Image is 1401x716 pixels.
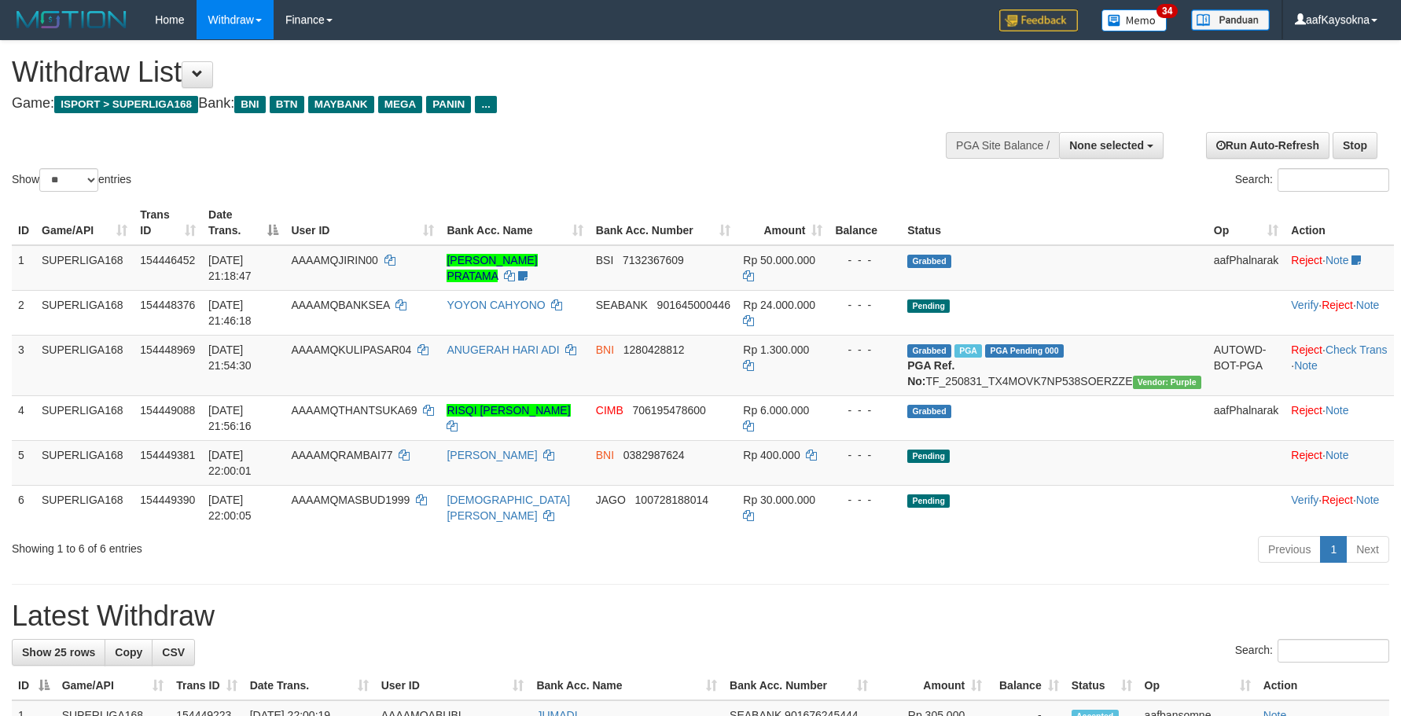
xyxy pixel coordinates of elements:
[988,671,1065,700] th: Balance: activate to sort column ascending
[447,343,559,356] a: ANUGERAH HARI ADI
[596,404,623,417] span: CIMB
[1326,254,1349,266] a: Note
[1285,290,1394,335] td: · ·
[743,299,815,311] span: Rp 24.000.000
[12,57,918,88] h1: Withdraw List
[447,299,545,311] a: YOYON CAHYONO
[291,343,411,356] span: AAAAMQKULIPASAR04
[244,671,375,700] th: Date Trans.: activate to sort column ascending
[475,96,496,113] span: ...
[1257,671,1389,700] th: Action
[743,404,809,417] span: Rp 6.000.000
[12,96,918,112] h4: Game: Bank:
[946,132,1059,159] div: PGA Site Balance /
[1208,335,1285,395] td: AUTOWD-BOT-PGA
[1356,494,1380,506] a: Note
[12,671,56,700] th: ID: activate to sort column descending
[12,168,131,192] label: Show entries
[140,449,195,461] span: 154449381
[1059,132,1164,159] button: None selected
[291,254,377,266] span: AAAAMQJIRIN00
[375,671,531,700] th: User ID: activate to sort column ascending
[426,96,471,113] span: PANIN
[12,245,35,291] td: 1
[170,671,243,700] th: Trans ID: activate to sort column ascending
[208,494,252,522] span: [DATE] 22:00:05
[35,440,134,485] td: SUPERLIGA168
[1346,536,1389,563] a: Next
[1206,132,1329,159] a: Run Auto-Refresh
[632,404,705,417] span: Copy 706195478600 to clipboard
[1322,299,1353,311] a: Reject
[596,254,614,266] span: BSI
[1138,671,1257,700] th: Op: activate to sort column ascending
[208,299,252,327] span: [DATE] 21:46:18
[1191,9,1270,31] img: panduan.png
[152,639,195,666] a: CSV
[208,254,252,282] span: [DATE] 21:18:47
[12,534,572,556] div: Showing 1 to 6 of 6 entries
[291,299,389,311] span: AAAAMQBANKSEA
[835,402,895,418] div: - - -
[657,299,730,311] span: Copy 901645000446 to clipboard
[54,96,198,113] span: ISPORT > SUPERLIGA168
[635,494,708,506] span: Copy 100728188014 to clipboard
[270,96,304,113] span: BTN
[12,440,35,485] td: 5
[907,405,951,418] span: Grabbed
[1291,494,1318,506] a: Verify
[1133,376,1201,389] span: Vendor URL: https://trx4.1velocity.biz
[447,404,570,417] a: RISQI [PERSON_NAME]
[743,343,809,356] span: Rp 1.300.000
[985,344,1064,358] span: PGA Pending
[1326,404,1349,417] a: Note
[835,342,895,358] div: - - -
[1278,168,1389,192] input: Search:
[874,671,988,700] th: Amount: activate to sort column ascending
[835,252,895,268] div: - - -
[140,343,195,356] span: 154448969
[835,447,895,463] div: - - -
[1285,440,1394,485] td: ·
[105,639,153,666] a: Copy
[1356,299,1380,311] a: Note
[1294,359,1318,372] a: Note
[1285,485,1394,530] td: · ·
[835,492,895,508] div: - - -
[35,335,134,395] td: SUPERLIGA168
[1285,335,1394,395] td: · ·
[291,449,392,461] span: AAAAMQRAMBAI77
[1258,536,1321,563] a: Previous
[623,449,685,461] span: Copy 0382987624 to clipboard
[723,671,874,700] th: Bank Acc. Number: activate to sort column ascending
[234,96,265,113] span: BNI
[12,639,105,666] a: Show 25 rows
[12,485,35,530] td: 6
[202,200,285,245] th: Date Trans.: activate to sort column descending
[1208,395,1285,440] td: aafPhalnarak
[208,449,252,477] span: [DATE] 22:00:01
[12,335,35,395] td: 3
[291,494,410,506] span: AAAAMQMASBUD1999
[1235,168,1389,192] label: Search:
[35,290,134,335] td: SUPERLIGA168
[907,299,950,313] span: Pending
[1285,395,1394,440] td: ·
[954,344,982,358] span: Marked by aafchhiseyha
[596,449,614,461] span: BNI
[1208,200,1285,245] th: Op: activate to sort column ascending
[999,9,1078,31] img: Feedback.jpg
[440,200,589,245] th: Bank Acc. Name: activate to sort column ascending
[907,450,950,463] span: Pending
[1285,200,1394,245] th: Action
[1291,449,1322,461] a: Reject
[140,404,195,417] span: 154449088
[737,200,829,245] th: Amount: activate to sort column ascending
[1208,245,1285,291] td: aafPhalnarak
[1278,639,1389,663] input: Search:
[140,299,195,311] span: 154448376
[743,254,815,266] span: Rp 50.000.000
[115,646,142,659] span: Copy
[530,671,723,700] th: Bank Acc. Name: activate to sort column ascending
[12,600,1389,632] h1: Latest Withdraw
